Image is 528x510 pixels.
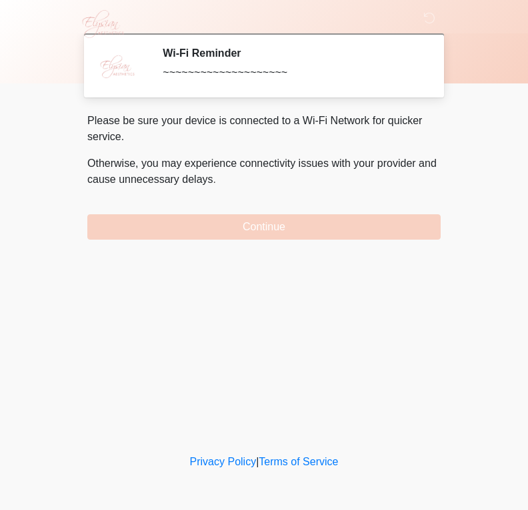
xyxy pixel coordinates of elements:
a: Terms of Service [259,456,338,467]
a: Privacy Policy [190,456,257,467]
span: . [213,174,216,185]
img: Elysian Aesthetics Logo [74,10,130,38]
img: Agent Avatar [97,47,137,87]
p: Otherwise, you may experience connectivity issues with your provider and cause unnecessary delays [87,156,441,188]
div: ~~~~~~~~~~~~~~~~~~~~ [163,65,421,81]
a: | [256,456,259,467]
button: Continue [87,214,441,240]
p: Please be sure your device is connected to a Wi-Fi Network for quicker service. [87,113,441,145]
h2: Wi-Fi Reminder [163,47,421,59]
